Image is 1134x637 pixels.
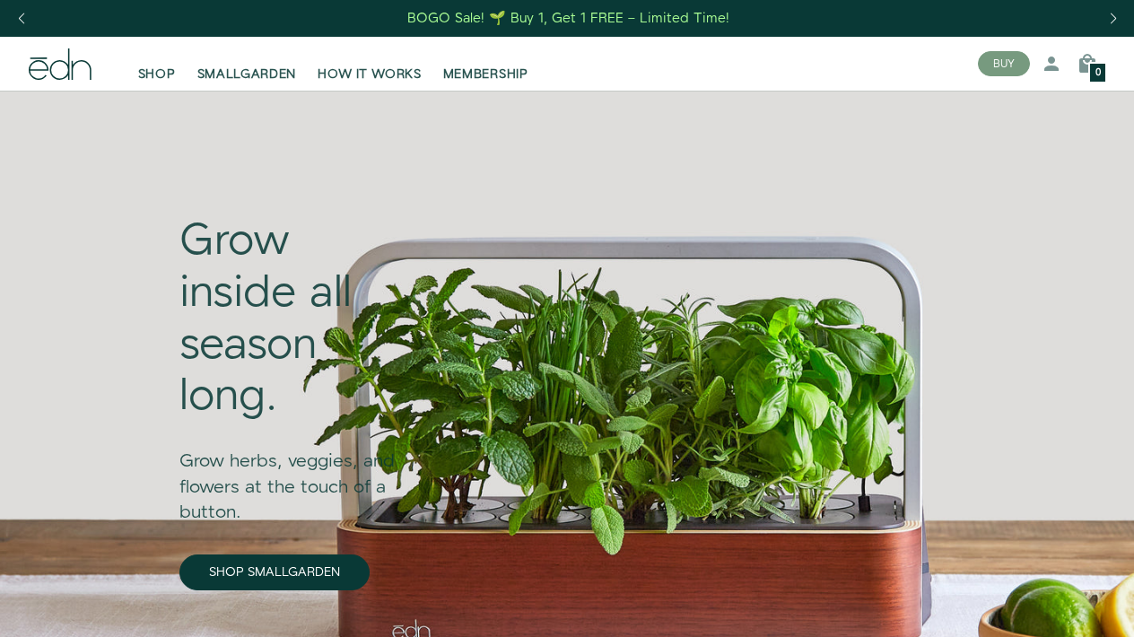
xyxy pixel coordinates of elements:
[318,65,421,83] span: HOW IT WORKS
[407,9,729,28] div: BOGO Sale! 🌱 Buy 1, Get 1 FREE – Limited Time!
[1095,68,1101,78] span: 0
[978,51,1030,76] button: BUY
[187,44,308,83] a: SMALLGARDEN
[432,44,539,83] a: MEMBERSHIP
[179,216,414,423] div: Grow inside all season long.
[127,44,187,83] a: SHOP
[138,65,176,83] span: SHOP
[197,65,297,83] span: SMALLGARDEN
[179,554,370,590] a: SHOP SMALLGARDEN
[443,65,528,83] span: MEMBERSHIP
[307,44,432,83] a: HOW IT WORKS
[406,4,732,32] a: BOGO Sale! 🌱 Buy 1, Get 1 FREE – Limited Time!
[179,423,414,526] div: Grow herbs, veggies, and flowers at the touch of a button.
